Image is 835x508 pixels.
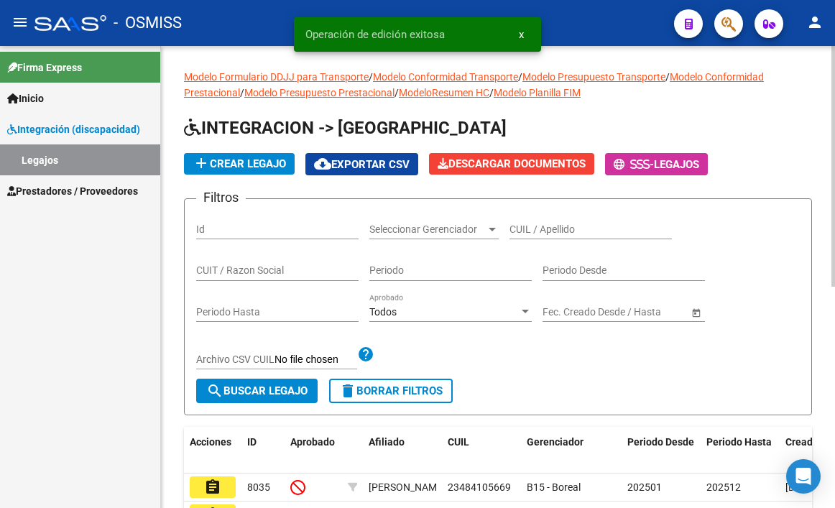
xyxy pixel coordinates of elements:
datatable-header-cell: Periodo Desde [622,427,701,474]
span: 202512 [706,481,741,493]
span: B15 - Boreal [527,481,581,493]
mat-icon: delete [339,382,356,400]
input: Archivo CSV CUIL [275,354,357,366]
span: Firma Express [7,60,82,75]
mat-icon: menu [11,14,29,31]
span: [DATE] [785,481,815,493]
span: ID [247,436,257,448]
mat-icon: person [806,14,824,31]
div: Open Intercom Messenger [786,459,821,494]
a: Modelo Presupuesto Prestacional [244,87,395,98]
span: Prestadores / Proveedores [7,183,138,199]
mat-icon: cloud_download [314,155,331,172]
mat-icon: search [206,382,223,400]
button: Descargar Documentos [429,153,594,175]
span: Todos [369,306,397,318]
button: Buscar Legajo [196,379,318,403]
button: -Legajos [605,153,708,175]
mat-icon: help [357,346,374,363]
button: Borrar Filtros [329,379,453,403]
span: Periodo Hasta [706,436,772,448]
span: Integración (discapacidad) [7,121,140,137]
h3: Filtros [196,188,246,208]
button: x [507,22,535,47]
datatable-header-cell: Periodo Hasta [701,427,780,474]
a: Modelo Conformidad Transporte [373,71,518,83]
mat-icon: assignment [204,479,221,496]
a: Modelo Formulario DDJJ para Transporte [184,71,369,83]
datatable-header-cell: Afiliado [363,427,442,474]
span: Buscar Legajo [206,384,308,397]
span: Borrar Filtros [339,384,443,397]
span: Descargar Documentos [438,157,586,170]
span: - OSMISS [114,7,182,39]
button: Crear Legajo [184,153,295,175]
span: Crear Legajo [193,157,286,170]
span: CUIL [448,436,469,448]
button: Open calendar [688,305,703,320]
datatable-header-cell: Acciones [184,427,241,474]
span: Archivo CSV CUIL [196,354,275,365]
span: INTEGRACION -> [GEOGRAPHIC_DATA] [184,118,507,138]
span: Exportar CSV [314,158,410,171]
span: - [614,158,654,171]
span: Periodo Desde [627,436,694,448]
span: Acciones [190,436,231,448]
input: Fecha fin [607,306,678,318]
span: Aprobado [290,436,335,448]
datatable-header-cell: CUIL [442,427,521,474]
span: x [519,28,524,41]
div: [PERSON_NAME] [369,479,446,496]
datatable-header-cell: ID [241,427,285,474]
span: Operación de edición exitosa [305,27,445,42]
span: Gerenciador [527,436,583,448]
span: Legajos [654,158,699,171]
button: Exportar CSV [305,153,418,175]
span: Inicio [7,91,44,106]
a: Modelo Presupuesto Transporte [522,71,665,83]
span: Seleccionar Gerenciador [369,223,486,236]
span: 23484105669 [448,481,511,493]
span: Afiliado [369,436,405,448]
span: 202501 [627,481,662,493]
a: Modelo Planilla FIM [494,87,581,98]
datatable-header-cell: Gerenciador [521,427,622,474]
a: ModeloResumen HC [399,87,489,98]
span: 8035 [247,481,270,493]
datatable-header-cell: Aprobado [285,427,342,474]
input: Fecha inicio [543,306,595,318]
mat-icon: add [193,154,210,172]
span: Creado [785,436,818,448]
